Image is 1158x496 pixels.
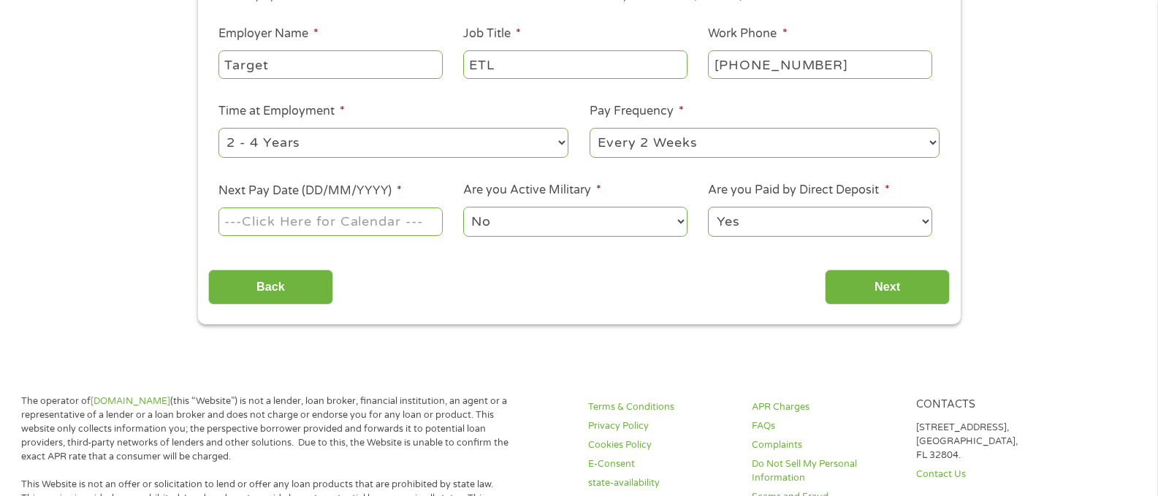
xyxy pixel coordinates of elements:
[708,50,932,78] input: (231) 754-4010
[218,207,442,235] input: ---Click Here for Calendar ---
[590,104,684,119] label: Pay Frequency
[752,419,898,433] a: FAQs
[588,457,734,471] a: E-Consent
[588,419,734,433] a: Privacy Policy
[208,270,333,305] input: Back
[463,50,687,78] input: Cashier
[752,400,898,414] a: APR Charges
[218,26,319,42] label: Employer Name
[218,104,345,119] label: Time at Employment
[218,50,442,78] input: Walmart
[752,438,898,452] a: Complaints
[463,183,601,198] label: Are you Active Military
[21,394,514,463] p: The operator of (this “Website”) is not a lender, loan broker, financial institution, an agent or...
[752,457,898,485] a: Do Not Sell My Personal Information
[218,183,402,199] label: Next Pay Date (DD/MM/YYYY)
[916,468,1062,481] a: Contact Us
[588,476,734,490] a: state-availability
[91,395,170,407] a: [DOMAIN_NAME]
[916,421,1062,462] p: [STREET_ADDRESS], [GEOGRAPHIC_DATA], FL 32804.
[708,26,787,42] label: Work Phone
[916,398,1062,412] h4: Contacts
[463,26,521,42] label: Job Title
[588,438,734,452] a: Cookies Policy
[588,400,734,414] a: Terms & Conditions
[825,270,950,305] input: Next
[708,183,889,198] label: Are you Paid by Direct Deposit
